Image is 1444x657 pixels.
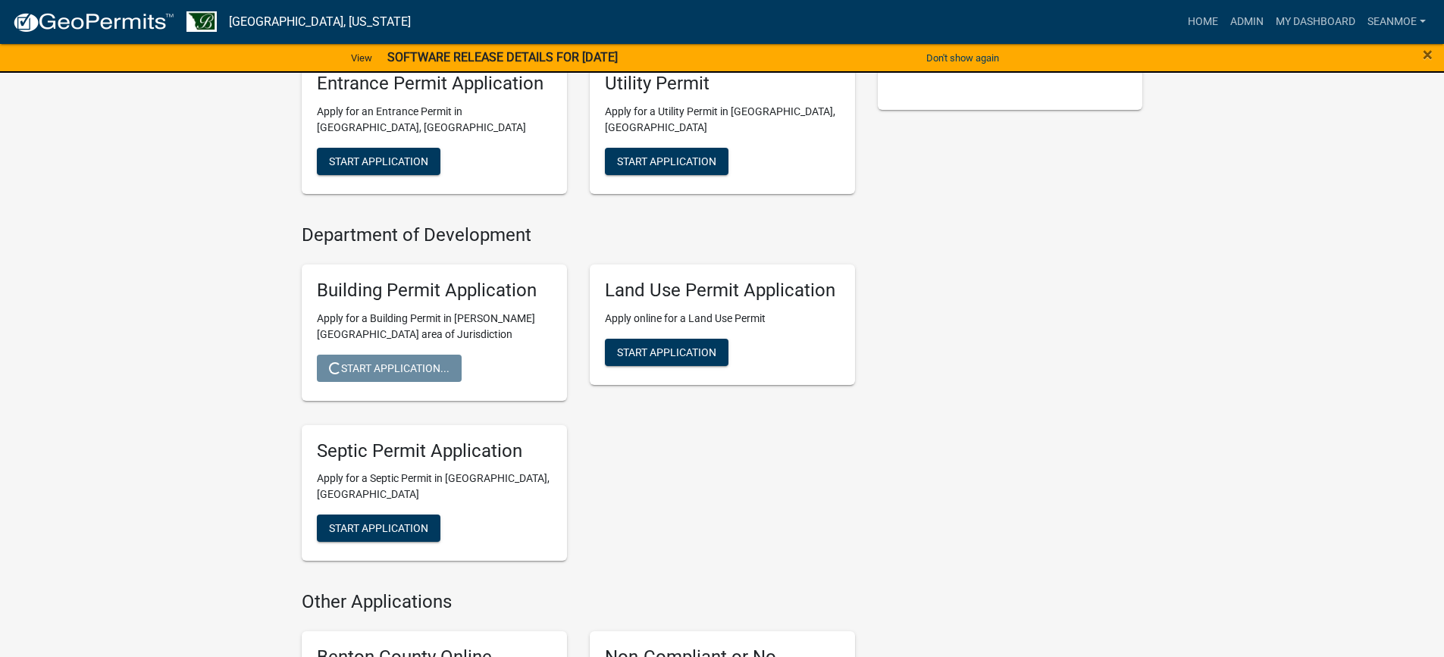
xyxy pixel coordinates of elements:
[605,148,728,175] button: Start Application
[1224,8,1270,36] a: Admin
[1423,45,1433,64] button: Close
[1361,8,1432,36] a: SeanMoe
[329,361,449,374] span: Start Application...
[186,11,217,32] img: Benton County, Minnesota
[617,346,716,358] span: Start Application
[605,339,728,366] button: Start Application
[1270,8,1361,36] a: My Dashboard
[329,155,428,167] span: Start Application
[302,591,855,613] h4: Other Applications
[317,104,552,136] p: Apply for an Entrance Permit in [GEOGRAPHIC_DATA], [GEOGRAPHIC_DATA]
[317,73,552,95] h5: Entrance Permit Application
[1423,44,1433,65] span: ×
[387,50,618,64] strong: SOFTWARE RELEASE DETAILS FOR [DATE]
[317,311,552,343] p: Apply for a Building Permit in [PERSON_NAME][GEOGRAPHIC_DATA] area of Jurisdiction
[605,311,840,327] p: Apply online for a Land Use Permit
[317,440,552,462] h5: Septic Permit Application
[920,45,1005,70] button: Don't show again
[317,471,552,502] p: Apply for a Septic Permit in [GEOGRAPHIC_DATA], [GEOGRAPHIC_DATA]
[317,515,440,542] button: Start Application
[329,522,428,534] span: Start Application
[229,9,411,35] a: [GEOGRAPHIC_DATA], [US_STATE]
[317,355,462,382] button: Start Application...
[605,280,840,302] h5: Land Use Permit Application
[605,73,840,95] h5: Utility Permit
[605,104,840,136] p: Apply for a Utility Permit in [GEOGRAPHIC_DATA], [GEOGRAPHIC_DATA]
[1182,8,1224,36] a: Home
[345,45,378,70] a: View
[302,224,855,246] h4: Department of Development
[317,280,552,302] h5: Building Permit Application
[317,148,440,175] button: Start Application
[617,155,716,167] span: Start Application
